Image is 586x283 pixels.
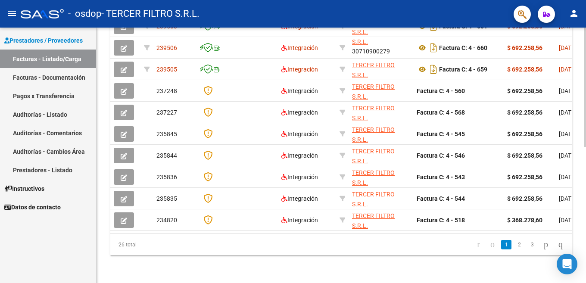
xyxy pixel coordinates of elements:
strong: Factura C: 4 - 545 [417,131,465,137]
span: [DATE] [559,152,577,159]
span: Integración [281,109,318,116]
span: [DATE] [559,217,577,224]
strong: $ 692.258,56 [507,87,542,94]
a: 3 [527,240,537,249]
div: 30710900279 [352,38,410,56]
a: go to previous page [486,240,499,249]
span: Integración [281,87,318,94]
i: Descargar documento [428,41,439,55]
strong: Factura C: 4 - 661 [439,23,487,30]
span: Integración [281,44,318,51]
span: Integración [281,195,318,202]
mat-icon: menu [7,8,17,19]
span: TERCER FILTRO S.R.L. [352,148,395,165]
span: TERCER FILTRO S.R.L. [352,212,395,229]
div: 30710900279 [352,125,410,143]
span: 234820 [156,217,177,224]
strong: Factura C: 4 - 546 [417,152,465,159]
span: [DATE] [559,174,577,180]
span: Integración [281,66,318,73]
span: - osdop [68,4,101,23]
strong: Factura C: 4 - 543 [417,174,465,180]
mat-icon: person [569,8,579,19]
div: 30710900279 [352,168,410,186]
span: [DATE] [559,87,577,94]
span: TERCER FILTRO S.R.L. [352,191,395,208]
strong: $ 692.258,56 [507,66,542,73]
span: - TERCER FILTRO S.R.L. [101,4,199,23]
strong: $ 368.278,60 [507,217,542,224]
strong: Factura C: 4 - 660 [439,44,487,51]
strong: $ 692.258,56 [507,109,542,116]
strong: Factura C: 4 - 544 [417,195,465,202]
span: TERCER FILTRO S.R.L. [352,105,395,121]
a: go to next page [540,240,552,249]
strong: $ 692.258,56 [507,195,542,202]
strong: $ 692.258,56 [507,131,542,137]
div: 30710900279 [352,103,410,121]
div: 30710900279 [352,60,410,78]
strong: Factura C: 4 - 568 [417,109,465,116]
div: 30710900279 [352,190,410,208]
div: 26 total [110,234,201,255]
span: TERCER FILTRO S.R.L. [352,169,395,186]
span: Prestadores / Proveedores [4,36,83,45]
span: [DATE] [559,66,577,73]
i: Descargar documento [428,62,439,76]
a: go to last page [555,240,567,249]
div: Open Intercom Messenger [557,254,577,274]
a: 2 [514,240,524,249]
span: 235845 [156,131,177,137]
span: 237248 [156,87,177,94]
span: [DATE] [559,195,577,202]
span: [DATE] [559,109,577,116]
strong: $ 692.258,56 [507,44,542,51]
span: TERCER FILTRO S.R.L. [352,83,395,100]
div: 30710900279 [352,211,410,229]
a: 1 [501,240,511,249]
span: Integración [281,131,318,137]
span: 235836 [156,174,177,180]
strong: $ 692.258,56 [507,152,542,159]
strong: Factura C: 4 - 560 [417,87,465,94]
span: [DATE] [559,131,577,137]
span: Instructivos [4,184,44,193]
a: go to first page [473,240,484,249]
span: 235835 [156,195,177,202]
span: 235844 [156,152,177,159]
span: TERCER FILTRO S.R.L. [352,126,395,143]
span: Integración [281,152,318,159]
li: page 2 [513,237,526,252]
span: Integración [281,217,318,224]
span: Datos de contacto [4,202,61,212]
span: 239505 [156,66,177,73]
span: 237227 [156,109,177,116]
span: Integración [281,174,318,180]
span: TERCER FILTRO S.R.L. [352,62,395,78]
li: page 3 [526,237,539,252]
strong: $ 692.258,56 [507,174,542,180]
div: 30710900279 [352,146,410,165]
div: 30710900279 [352,82,410,100]
strong: Factura C: 4 - 659 [439,66,487,73]
span: 239506 [156,44,177,51]
li: page 1 [500,237,513,252]
strong: Factura C: 4 - 518 [417,217,465,224]
span: [DATE] [559,44,577,51]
